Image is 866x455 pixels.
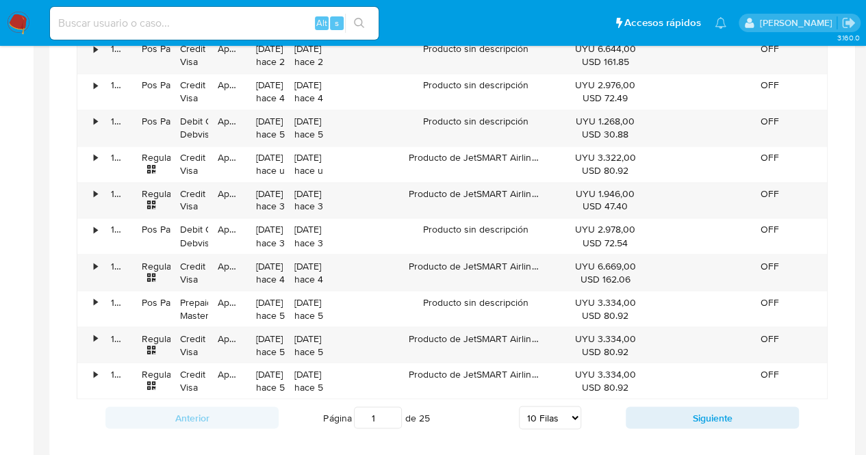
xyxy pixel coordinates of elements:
[841,16,856,30] a: Salir
[50,14,379,32] input: Buscar usuario o caso...
[837,32,859,43] span: 3.160.0
[335,16,339,29] span: s
[759,16,837,29] p: agostina.bazzano@mercadolibre.com
[624,16,701,30] span: Accesos rápidos
[345,14,373,33] button: search-icon
[316,16,327,29] span: Alt
[715,17,726,29] a: Notificaciones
